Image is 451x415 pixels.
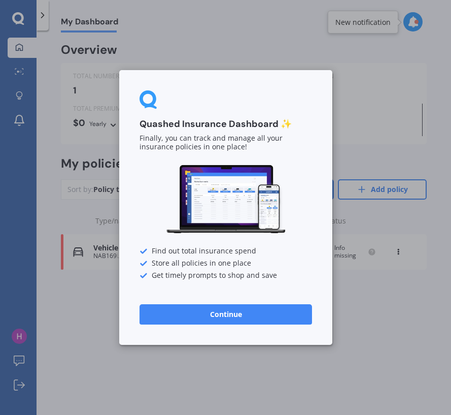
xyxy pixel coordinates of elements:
p: Finally, you can track and manage all your insurance policies in one place! [140,135,312,152]
div: Get timely prompts to shop and save [140,272,312,280]
div: Store all policies in one place [140,260,312,268]
img: Dashboard [165,164,287,235]
h3: Quashed Insurance Dashboard ✨ [140,118,312,130]
button: Continue [140,304,312,325]
div: Find out total insurance spend [140,247,312,256]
